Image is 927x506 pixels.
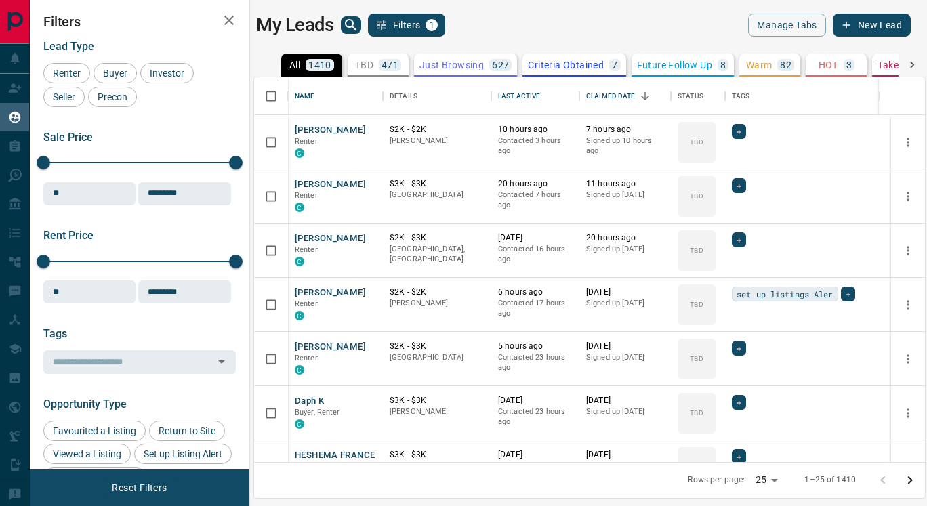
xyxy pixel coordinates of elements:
p: 8 [720,60,726,70]
p: 7 hours ago [586,124,664,135]
span: Sale Price [43,131,93,144]
button: [PERSON_NAME] [295,232,366,245]
div: Name [295,77,315,115]
p: Just Browsing [419,60,484,70]
p: Criteria Obtained [528,60,604,70]
p: 1–25 of 1410 [804,474,856,486]
div: Tags [725,77,880,115]
p: $2K - $2K [390,287,485,298]
button: Sort [636,87,655,106]
span: Favourited a Listing [48,425,141,436]
p: 471 [382,60,398,70]
h1: My Leads [256,14,334,36]
p: HOT [819,60,838,70]
button: more [898,349,918,369]
p: Contacted [DATE] [498,461,573,471]
span: Return to Site [154,425,220,436]
p: [PERSON_NAME] [390,135,485,146]
span: Renter [295,191,318,200]
p: [GEOGRAPHIC_DATA] [390,190,485,201]
div: Seller [43,87,85,107]
p: Signed up [DATE] [586,298,664,309]
p: [PERSON_NAME] [390,406,485,417]
button: search button [341,16,361,34]
p: [PERSON_NAME] [390,298,485,309]
div: + [732,395,746,410]
div: Details [383,77,491,115]
span: Precon [93,91,132,102]
p: [DATE] [498,232,573,244]
div: + [732,124,746,139]
p: $2K - $2K [390,124,485,135]
p: Contacted 23 hours ago [498,406,573,427]
span: + [737,450,741,463]
button: New Lead [833,14,911,37]
span: Renter [295,354,318,362]
div: Name [288,77,383,115]
p: 82 [780,60,791,70]
p: [DATE] [498,449,573,461]
span: Renter [295,137,318,146]
p: 10 hours ago [498,124,573,135]
button: [PERSON_NAME] [295,287,366,299]
p: 1410 [308,60,331,70]
p: 5 hours ago [498,341,573,352]
p: Signed up [DATE] [586,406,664,417]
p: Warm [746,60,773,70]
span: Renter [48,68,85,79]
p: 7 [612,60,617,70]
span: + [846,287,850,301]
p: $3K - $3K [390,178,485,190]
p: 20 hours ago [586,232,664,244]
p: Signed up [DATE] [586,190,664,201]
span: + [737,341,741,355]
p: Rows per page: [688,474,745,486]
button: Go to next page [897,467,924,494]
p: [GEOGRAPHIC_DATA] [390,352,485,363]
div: Viewed a Listing [43,444,131,464]
p: $3K - $3K [390,449,485,461]
p: TBD [690,191,703,201]
p: Signed up 10 hours ago [586,135,664,156]
span: set up listings Aler [737,287,833,301]
button: [PERSON_NAME] [295,124,366,137]
button: Open [212,352,231,371]
div: Claimed Date [579,77,671,115]
span: Buyer [98,68,132,79]
button: more [898,186,918,207]
div: Favourited a Listing [43,421,146,441]
div: 25 [750,470,783,490]
div: condos.ca [295,419,304,429]
p: TBD [690,299,703,310]
span: Buyer, Renter [295,408,340,417]
p: All [289,60,300,70]
p: Contacted 23 hours ago [498,352,573,373]
div: Last Active [498,77,540,115]
button: more [898,403,918,423]
p: 3 [846,60,852,70]
div: condos.ca [295,203,304,212]
p: [DATE] [586,395,664,406]
div: Return to Site [149,421,225,441]
p: Contacted 16 hours ago [498,244,573,265]
span: + [737,233,741,247]
h2: Filters [43,14,236,30]
button: HESHEMA FRANCE [295,449,375,462]
p: Markham [390,461,485,471]
button: more [898,457,918,478]
p: TBD [690,408,703,418]
span: + [737,125,741,138]
span: + [737,179,741,192]
span: Set up Listing Alert [139,448,227,459]
button: Daph K [295,395,324,408]
button: Manage Tabs [748,14,825,37]
button: Reset Filters [103,476,176,499]
p: Contacted 7 hours ago [498,190,573,211]
p: [DATE] [586,341,664,352]
button: more [898,240,918,261]
p: Future Follow Up [637,60,712,70]
span: Investor [145,68,189,79]
span: Renter [295,299,318,308]
span: Lead Type [43,40,94,53]
p: [DATE] [498,395,573,406]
